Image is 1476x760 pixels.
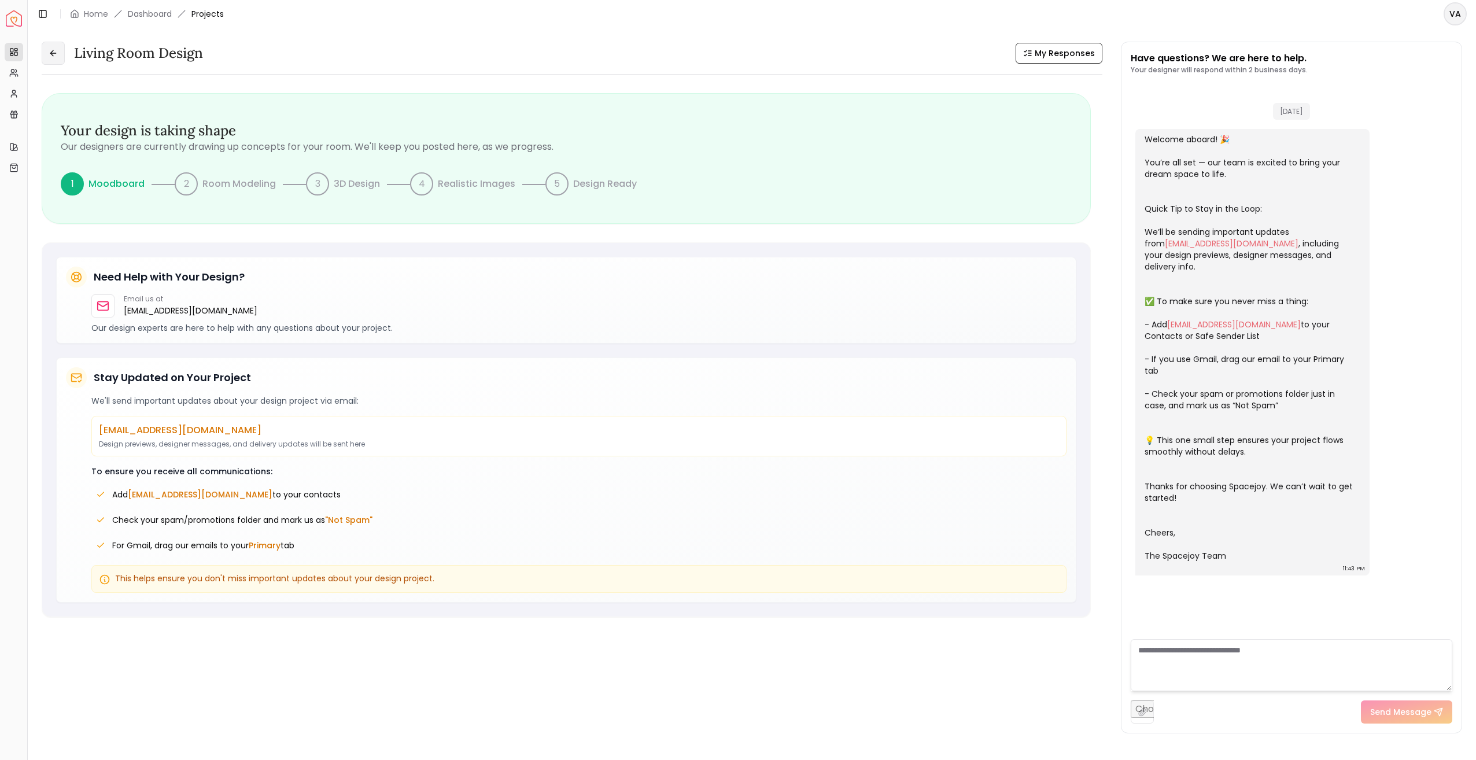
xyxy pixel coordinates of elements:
p: We'll send important updates about your design project via email: [91,395,1067,407]
span: This helps ensure you don't miss important updates about your design project. [115,573,434,584]
div: 11:43 PM [1343,563,1365,574]
p: Moodboard [88,177,145,191]
p: Realistic Images [438,177,515,191]
span: VA [1445,3,1466,24]
span: Check your spam/promotions folder and mark us as [112,514,372,526]
a: [EMAIL_ADDRESS][DOMAIN_NAME] [124,304,257,318]
span: Projects [191,8,224,20]
h3: Living Room design [74,44,203,62]
a: [EMAIL_ADDRESS][DOMAIN_NAME] [1167,319,1301,330]
div: 3 [306,172,329,195]
div: 5 [545,172,569,195]
a: Home [84,8,108,20]
p: Design Ready [573,177,637,191]
img: Spacejoy Logo [6,10,22,27]
p: Our design experts are here to help with any questions about your project. [91,322,1067,334]
p: Our designers are currently drawing up concepts for your room. We'll keep you posted here, as we ... [61,140,1072,154]
span: My Responses [1035,47,1095,59]
a: Spacejoy [6,10,22,27]
div: Welcome aboard! 🎉 You’re all set — our team is excited to bring your dream space to life. Quick T... [1145,134,1358,562]
a: [EMAIL_ADDRESS][DOMAIN_NAME] [1165,238,1298,249]
button: My Responses [1016,43,1102,64]
span: Primary [249,540,281,551]
div: 2 [175,172,198,195]
nav: breadcrumb [70,8,224,20]
div: 1 [61,172,84,195]
p: Your designer will respond within 2 business days. [1131,65,1308,75]
span: [EMAIL_ADDRESS][DOMAIN_NAME] [128,489,272,500]
a: Dashboard [128,8,172,20]
h5: Stay Updated on Your Project [94,370,251,386]
span: For Gmail, drag our emails to your tab [112,540,294,551]
span: [DATE] [1273,103,1310,120]
p: Room Modeling [202,177,276,191]
h3: Your design is taking shape [61,121,1072,140]
p: Email us at [124,294,257,304]
p: Have questions? We are here to help. [1131,51,1308,65]
p: Design previews, designer messages, and delivery updates will be sent here [99,440,1059,449]
span: "Not Spam" [325,514,372,526]
p: 3D Design [334,177,380,191]
p: To ensure you receive all communications: [91,466,1067,477]
div: 4 [410,172,433,195]
span: Add to your contacts [112,489,341,500]
button: VA [1444,2,1467,25]
h5: Need Help with Your Design? [94,269,245,285]
p: [EMAIL_ADDRESS][DOMAIN_NAME] [99,423,1059,437]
